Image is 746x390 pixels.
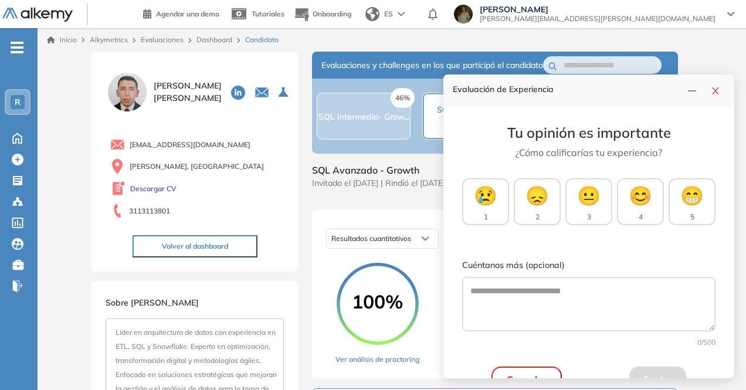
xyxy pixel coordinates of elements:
img: PROFILE_MENU_LOGO_USER [106,70,149,114]
p: ¿Cómo calificarías tu experiencia? [462,145,716,160]
span: R [15,97,21,107]
a: Descargar CV [130,184,177,194]
span: 😊 [629,181,652,209]
a: Inicio [47,35,77,45]
h4: Evaluación de Experiencia [453,84,683,94]
h3: Tu opinión es importante [462,124,716,141]
span: SQL Avanzado - Growt... [437,104,501,129]
button: close [706,82,725,98]
a: Evaluaciones [141,35,184,44]
label: Cuéntanos más (opcional) [462,259,716,272]
span: SQL Avanzado - Growth [312,163,445,177]
span: 😞 [525,181,549,209]
span: 5 [690,212,694,222]
a: Dashboard [196,35,232,44]
span: [EMAIL_ADDRESS][DOMAIN_NAME] [130,140,250,150]
button: 😊4 [617,178,664,225]
span: 4 [639,212,643,222]
button: 😞2 [514,178,561,225]
span: 2 [535,212,540,222]
span: [PERSON_NAME][EMAIL_ADDRESS][PERSON_NAME][DOMAIN_NAME] [480,14,716,23]
span: [PERSON_NAME] [480,5,716,14]
span: 1 [484,212,488,222]
span: Candidato [245,35,279,45]
span: SQL Intermedio- Grow... [318,111,409,122]
button: 😢1 [462,178,509,225]
span: 46% [391,88,415,108]
span: line [687,86,697,96]
span: Invitado el [DATE] | Rindió el [DATE] [312,177,445,189]
span: 😁 [680,181,704,209]
div: 0 /500 [462,337,716,348]
span: Sobre [PERSON_NAME] [106,297,199,308]
span: Onboarding [313,9,351,18]
span: 100% [337,292,419,311]
span: Evaluaciones y challenges en los que participó el candidato [321,59,543,72]
img: world [365,7,379,21]
span: Agendar una demo [156,9,219,18]
img: Logo [2,8,73,22]
i: - [11,46,23,49]
button: 😁5 [669,178,716,225]
span: Alkymetrics [90,35,128,44]
span: close [711,86,720,96]
span: Resultados cuantitativos [331,234,411,243]
span: 3 [587,212,591,222]
a: Agendar una demo [143,6,219,20]
span: [PERSON_NAME], [GEOGRAPHIC_DATA] [130,161,264,172]
button: Volver al dashboard [133,235,257,257]
img: arrow [398,12,405,16]
span: 😐 [577,181,601,209]
span: Tutoriales [252,9,284,18]
button: Onboarding [294,2,351,27]
button: line [683,82,701,98]
span: ES [384,9,393,19]
span: 😢 [474,181,497,209]
span: [PERSON_NAME] [PERSON_NAME] [154,80,222,104]
a: Ver análisis de proctoring [335,354,419,365]
span: 3113113801 [129,206,170,216]
button: 😐3 [565,178,612,225]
